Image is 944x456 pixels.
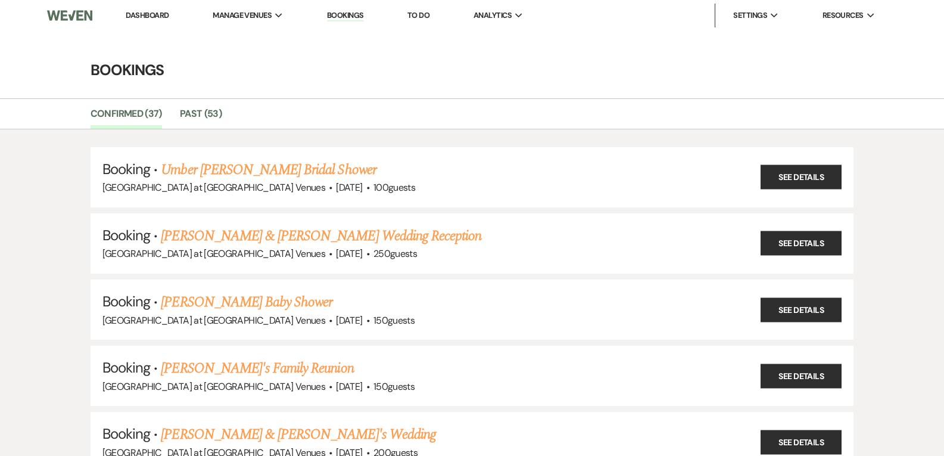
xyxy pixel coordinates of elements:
[373,247,417,260] span: 250 guests
[102,226,150,244] span: Booking
[336,247,362,260] span: [DATE]
[761,165,842,190] a: See Details
[161,291,332,313] a: [PERSON_NAME] Baby Shower
[102,314,325,327] span: [GEOGRAPHIC_DATA] at [GEOGRAPHIC_DATA] Venues
[373,380,415,393] span: 150 guests
[336,181,362,194] span: [DATE]
[91,106,162,129] a: Confirmed (37)
[327,10,364,21] a: Bookings
[761,231,842,256] a: See Details
[102,247,325,260] span: [GEOGRAPHIC_DATA] at [GEOGRAPHIC_DATA] Venues
[102,380,325,393] span: [GEOGRAPHIC_DATA] at [GEOGRAPHIC_DATA] Venues
[161,358,353,379] a: [PERSON_NAME]'s Family Reunion
[373,181,415,194] span: 100 guests
[823,10,864,21] span: Resources
[733,10,767,21] span: Settings
[102,160,150,178] span: Booking
[102,424,150,443] span: Booking
[761,430,842,454] a: See Details
[161,424,436,445] a: [PERSON_NAME] & [PERSON_NAME]'s Wedding
[180,106,222,129] a: Past (53)
[336,314,362,327] span: [DATE]
[161,159,376,181] a: Umber [PERSON_NAME] Bridal Shower
[126,10,169,20] a: Dashboard
[761,364,842,388] a: See Details
[102,181,325,194] span: [GEOGRAPHIC_DATA] at [GEOGRAPHIC_DATA] Venues
[473,10,512,21] span: Analytics
[407,10,429,20] a: To Do
[102,292,150,311] span: Booking
[373,314,415,327] span: 150 guests
[213,10,272,21] span: Manage Venues
[102,358,150,377] span: Booking
[47,3,92,28] img: Weven Logo
[43,60,901,80] h4: Bookings
[761,297,842,322] a: See Details
[336,380,362,393] span: [DATE]
[161,225,481,247] a: [PERSON_NAME] & [PERSON_NAME] Wedding Reception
